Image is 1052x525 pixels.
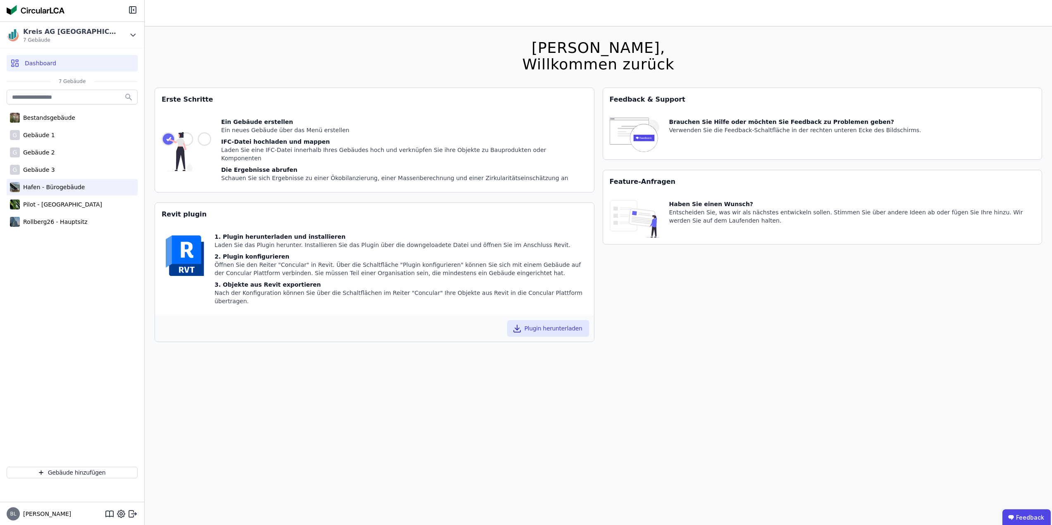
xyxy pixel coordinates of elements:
[603,88,1042,111] div: Feedback & Support
[20,131,55,139] div: Gebäude 1
[669,208,1035,225] div: Entscheiden Sie, was wir als nächstes entwickeln sollen. Stimmen Sie über andere Ideen ab oder fü...
[669,118,921,126] div: Brauchen Sie Hilfe oder möchten Sie Feedback zu Problemen geben?
[162,118,211,185] img: getting_started_tile-DrF_GRSv.svg
[610,118,659,153] img: feedback-icon-HCTs5lye.svg
[215,289,587,305] div: Nach der Konfiguration können Sie über die Schaltflächen im Reiter "Concular" Ihre Objekte aus Re...
[7,467,138,478] button: Gebäude hinzufügen
[10,181,20,194] img: Hafen - Bürogebäude
[10,111,20,124] img: Bestandsgebäude
[50,78,94,85] span: 7 Gebäude
[25,59,56,67] span: Dashboard
[10,511,17,516] span: BL
[221,126,587,134] div: Ein neues Gebäude über das Menü erstellen
[10,215,20,228] img: Rollberg26 - Hauptsitz
[221,118,587,126] div: Ein Gebäude erstellen
[7,5,64,15] img: Concular
[10,130,20,140] div: G
[10,198,20,211] img: Pilot - Green Building
[669,200,1035,208] div: Haben Sie einen Wunsch?
[20,200,102,209] div: Pilot - [GEOGRAPHIC_DATA]
[7,29,20,42] img: Kreis AG Germany
[20,148,55,157] div: Gebäude 2
[20,510,71,518] span: [PERSON_NAME]
[23,37,118,43] span: 7 Gebäude
[669,126,921,134] div: Verwenden Sie die Feedback-Schaltfläche in der rechten unteren Ecke des Bildschirms.
[215,261,587,277] div: Öffnen Sie den Reiter "Concular" in Revit. Über die Schaltfläche "Plugin konfigurieren" können Si...
[215,252,587,261] div: 2. Plugin konfigurieren
[215,241,587,249] div: Laden Sie das Plugin herunter. Installieren Sie das Plugin über die downgeloadete Datei und öffne...
[20,166,55,174] div: Gebäude 3
[20,218,87,226] div: Rollberg26 - Hauptsitz
[215,233,587,241] div: 1. Plugin herunterladen und installieren
[155,203,594,226] div: Revit plugin
[221,138,587,146] div: IFC-Datei hochladen und mappen
[155,88,594,111] div: Erste Schritte
[522,40,674,56] div: [PERSON_NAME],
[603,170,1042,193] div: Feature-Anfragen
[20,114,75,122] div: Bestandsgebäude
[23,27,118,37] div: Kreis AG [GEOGRAPHIC_DATA]
[221,146,587,162] div: Laden Sie eine IFC-Datei innerhalb Ihres Gebäudes hoch und verknüpfen Sie ihre Objekte zu Bauprod...
[10,165,20,175] div: G
[10,147,20,157] div: G
[215,280,587,289] div: 3. Objekte aus Revit exportieren
[221,174,587,182] div: Schauen Sie sich Ergebnisse zu einer Ökobilanzierung, einer Massenberechnung und einer Zirkularit...
[221,166,587,174] div: Die Ergebnisse abrufen
[610,200,659,238] img: feature_request_tile-UiXE1qGU.svg
[162,233,208,279] img: revit-YwGVQcbs.svg
[20,183,85,191] div: Hafen - Bürogebäude
[507,320,589,337] button: Plugin herunterladen
[522,56,674,73] div: Willkommen zurück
